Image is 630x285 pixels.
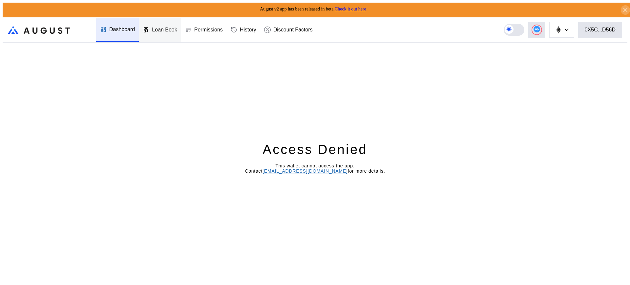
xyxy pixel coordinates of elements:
div: Loan Book [152,27,177,33]
span: August v2 app has been released in beta. [260,7,366,11]
a: Dashboard [96,18,139,42]
a: Check it out here [335,7,366,11]
div: 0X5C...D56D [585,27,616,33]
a: Loan Book [139,18,181,42]
button: chain logo [549,22,574,38]
div: History [240,27,256,33]
div: Access Denied [263,141,367,158]
a: Permissions [181,18,227,42]
span: This wallet cannot access the app. Contact for more details. [245,163,385,174]
button: 0X5C...D56D [578,22,622,38]
a: History [227,18,260,42]
div: Dashboard [109,27,135,32]
div: Permissions [194,27,223,33]
div: Discount Factors [273,27,313,33]
a: [EMAIL_ADDRESS][DOMAIN_NAME] [262,168,348,174]
img: chain logo [555,26,562,33]
a: Discount Factors [260,18,317,42]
